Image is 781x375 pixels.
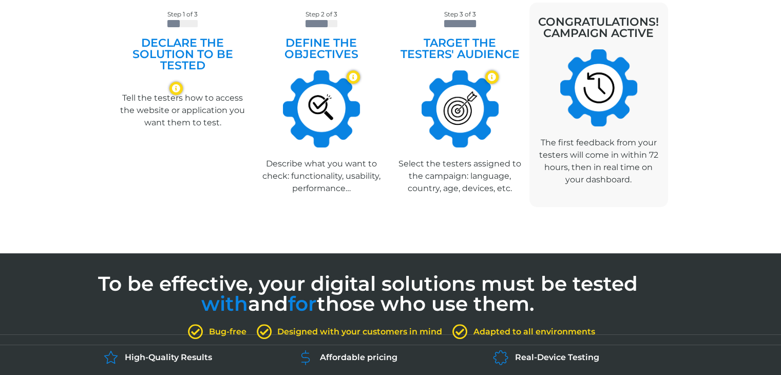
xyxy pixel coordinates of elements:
p: The first feedback from your testers will come in within 72 hours, then in real time on your dash... [535,137,663,186]
span: Designed with your customers in mind [275,326,442,338]
span: Adapted to all environments [471,326,595,338]
p: Tell the testers how to access the website or application you want them to test. [119,92,247,129]
span: Bug-free [206,326,246,338]
h2: Declare the solution to be tested [119,38,247,71]
h2: Target the testers' audience [396,38,524,60]
h2: To be effective, your digital solutions must be tested and those who use them. [98,274,638,314]
span: Step 3 of 3 [444,10,476,18]
span: Affordable pricing [317,351,397,364]
span: High-Quality Results [122,351,212,364]
p: Select the testers assigned to the campaign: language, country, age, devices, etc. [396,158,524,195]
h2: Define the objectives [257,38,386,60]
h2: CONGRATULATIONS! CAMPAIGN ACTIVE [538,16,659,39]
span: Step 2 of 3 [306,10,337,18]
span: for [288,291,317,316]
span: Real-Device Testing [512,351,599,364]
span: with [201,291,248,316]
span: Step 1 of 3 [167,10,198,18]
p: Describe what you want to check: functionality, usability, performance… [257,158,386,195]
